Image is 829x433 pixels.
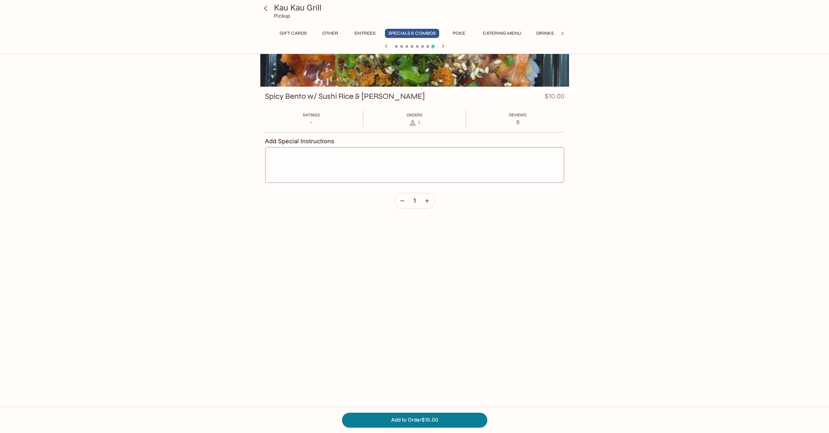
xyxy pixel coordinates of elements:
[479,29,525,38] button: Catering Menu
[350,29,380,38] button: Entrees
[406,113,423,117] span: Orders
[509,119,527,125] p: 0
[444,29,474,38] button: Poke
[316,29,345,38] button: Other
[418,120,420,126] span: 1
[265,91,425,101] h3: Spicy Bento w/ Sushi Rice & [PERSON_NAME]
[530,29,560,38] button: Drinks
[342,413,487,427] button: Add to Order$10.00
[303,113,320,117] span: Ratings
[413,197,416,204] span: 1
[274,13,290,19] p: Pickup
[544,91,564,104] h4: $10.00
[276,29,310,38] button: Gift Cards
[303,119,320,125] p: -
[509,113,527,117] span: Reviews
[265,138,564,145] h4: Add Special Instructions
[385,29,439,38] button: Specials & Combos
[274,3,566,13] h3: Kau Kau Grill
